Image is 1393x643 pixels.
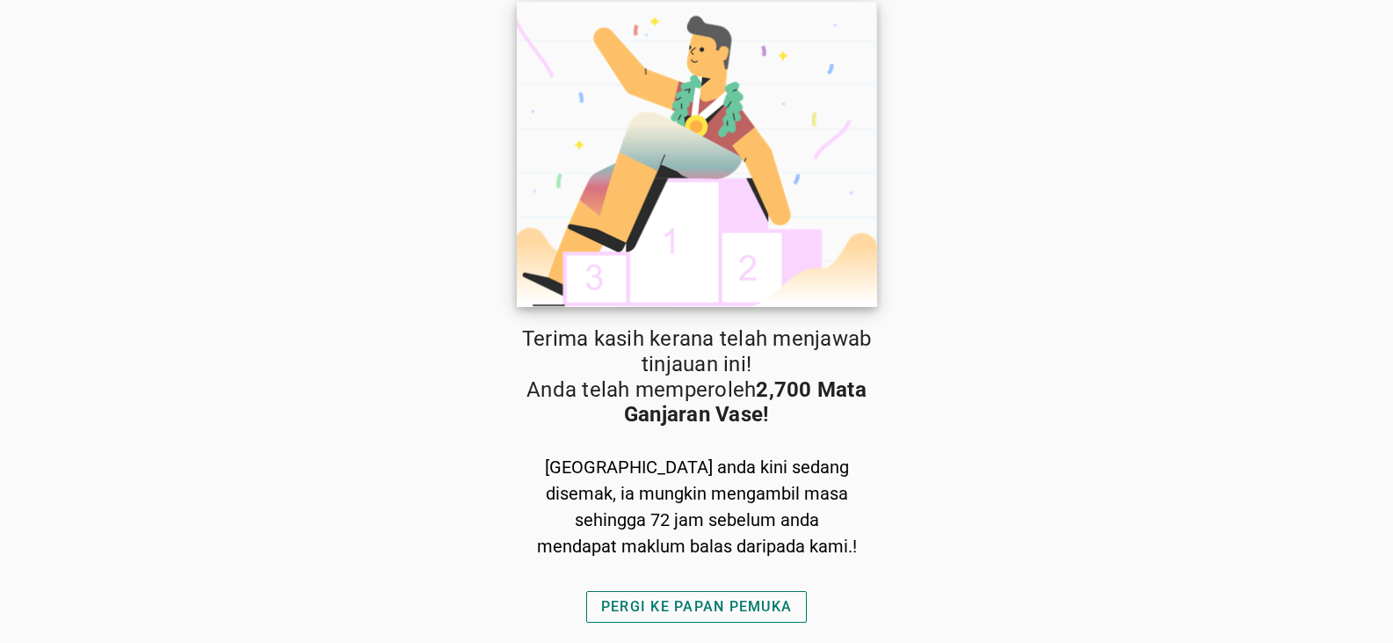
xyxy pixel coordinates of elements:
strong: 2,700 Mata Ganjaran Vase! [624,377,867,427]
button: PERGI KE PAPAN PEMUKA [586,591,807,623]
div: [GEOGRAPHIC_DATA] anda kini sedang disemak, ia mungkin mengambil masa sehingga 72 jam sebelum and... [533,454,860,559]
img: marginalia-success.58c407d.png [517,2,877,307]
span: Terima kasih kerana telah menjawab tinjauan ini! [512,326,882,377]
div: PERGI KE PAPAN PEMUKA [601,596,792,617]
span: Anda telah memperoleh [512,377,882,428]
